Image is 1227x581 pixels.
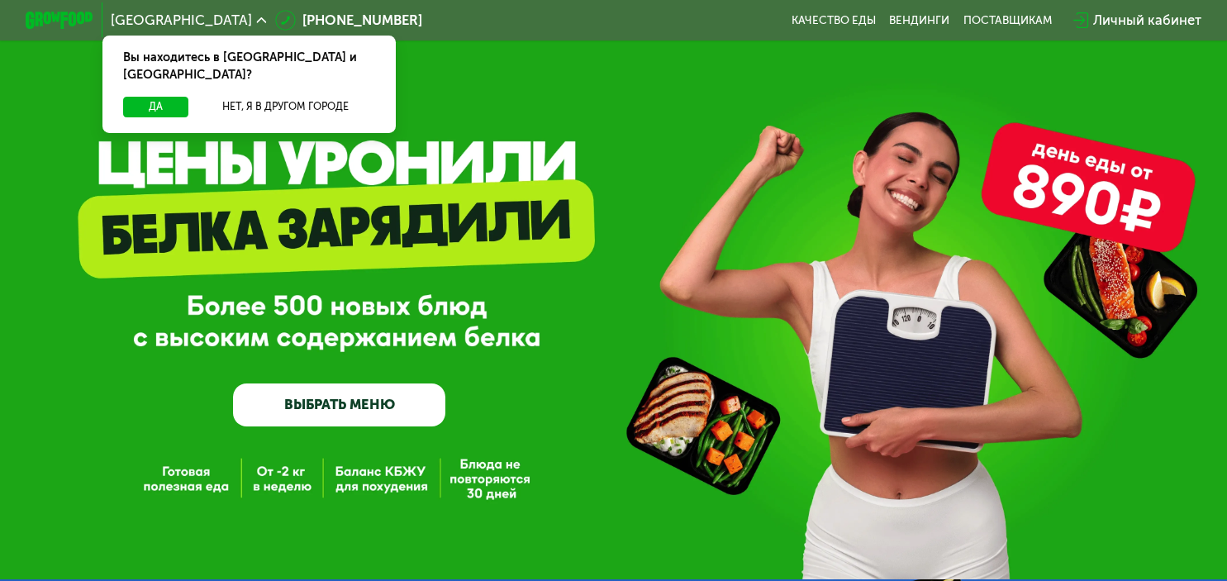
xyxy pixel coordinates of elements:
[963,13,1052,27] div: поставщикам
[889,13,949,27] a: Вендинги
[792,13,876,27] a: Качество еды
[123,97,189,117] button: Да
[102,36,396,97] div: Вы находитесь в [GEOGRAPHIC_DATA] и [GEOGRAPHIC_DATA]?
[275,10,422,31] a: [PHONE_NUMBER]
[111,13,252,27] span: [GEOGRAPHIC_DATA]
[1093,10,1201,31] div: Личный кабинет
[233,383,445,426] a: ВЫБРАТЬ МЕНЮ
[195,97,374,117] button: Нет, я в другом городе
